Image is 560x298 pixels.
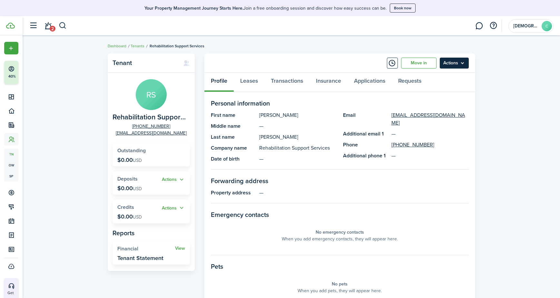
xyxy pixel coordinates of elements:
p: Get [7,290,47,296]
a: Leases [234,73,264,92]
a: Applications [348,73,392,92]
a: Move in [401,58,437,69]
span: USD [133,214,142,220]
a: Insurance [309,73,348,92]
widget-stats-description: Tenant Statement [117,255,163,261]
button: Open resource center [488,20,499,31]
panel-main-title: Date of birth [211,155,256,163]
panel-main-description: — [259,189,469,197]
a: View [175,246,185,251]
span: Christian [513,24,539,28]
panel-main-title: Last name [211,133,256,141]
panel-main-placeholder-title: No emergency contacts [316,229,364,236]
panel-main-placeholder-title: No pets [332,281,348,287]
button: Open menu [162,204,185,212]
b: Your Property Management Journey Starts Here. [144,5,243,12]
panel-main-title: Additional email 1 [343,130,388,138]
a: [EMAIL_ADDRESS][DOMAIN_NAME] [391,111,469,127]
menu-btn: Actions [440,58,469,69]
button: 40% [4,61,58,84]
panel-main-description: — [259,122,337,130]
panel-main-title: Phone [343,141,388,149]
span: USD [133,185,142,192]
a: Tenants [131,43,144,49]
a: Dashboard [108,43,126,49]
panel-main-placeholder-description: When you add emergency contacts, they will appear here. [282,236,398,242]
panel-main-section-title: Pets [211,262,469,271]
panel-main-title: Tenant [113,59,177,67]
span: USD [133,157,142,164]
panel-main-description: [PERSON_NAME] [259,111,337,119]
panel-main-description: [PERSON_NAME] [259,133,337,141]
p: 40% [8,74,16,79]
img: TenantCloud [6,23,15,29]
avatar-text: RS [136,79,167,110]
button: Open sidebar [27,20,39,32]
button: Timeline [387,58,398,69]
panel-main-section-title: Emergency contacts [211,210,469,219]
panel-main-title: First name [211,111,256,119]
panel-main-title: Additional phone 1 [343,152,388,160]
span: 2 [50,26,55,32]
p: $0.00 [117,185,142,191]
a: Transactions [264,73,309,92]
a: Requests [392,73,428,92]
panel-main-section-title: Forwarding address [211,176,469,186]
panel-main-title: Email [343,111,388,127]
panel-main-title: Middle name [211,122,256,130]
panel-main-subtitle: Reports [113,228,190,238]
button: Actions [162,204,185,212]
panel-main-placeholder-description: When you add pets, they will appear here. [298,287,382,294]
button: Open menu [162,176,185,183]
panel-main-description: — [259,155,337,163]
avatar-text: C [542,21,552,31]
span: Deposits [117,175,138,182]
p: $0.00 [117,157,142,163]
p: $0.00 [117,213,142,220]
span: Rehabilitation Support Services [113,113,187,121]
panel-main-title: Property address [211,189,256,197]
p: Join a free onboarding session and discover how easy success can be. [144,5,387,12]
a: [PHONE_NUMBER] [391,141,434,149]
a: sp [4,171,18,182]
button: Open menu [4,42,18,54]
panel-main-section-title: Personal information [211,98,469,108]
a: [EMAIL_ADDRESS][DOMAIN_NAME] [116,130,187,136]
a: Messaging [473,18,485,34]
a: [PHONE_NUMBER] [132,123,170,130]
button: Open menu [440,58,469,69]
widget-stats-title: Financial [117,246,175,252]
button: Search [59,20,67,31]
panel-main-title: Company name [211,144,256,152]
button: Actions [162,176,185,183]
span: Credits [117,203,134,211]
span: Outstanding [117,147,146,154]
panel-main-description: Rehabilitation Support Services [259,144,337,152]
a: Notifications [42,18,54,34]
button: Book now [390,4,416,13]
a: tn [4,149,18,160]
a: ow [4,160,18,171]
span: Rehabilitation Support Services [150,43,204,49]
